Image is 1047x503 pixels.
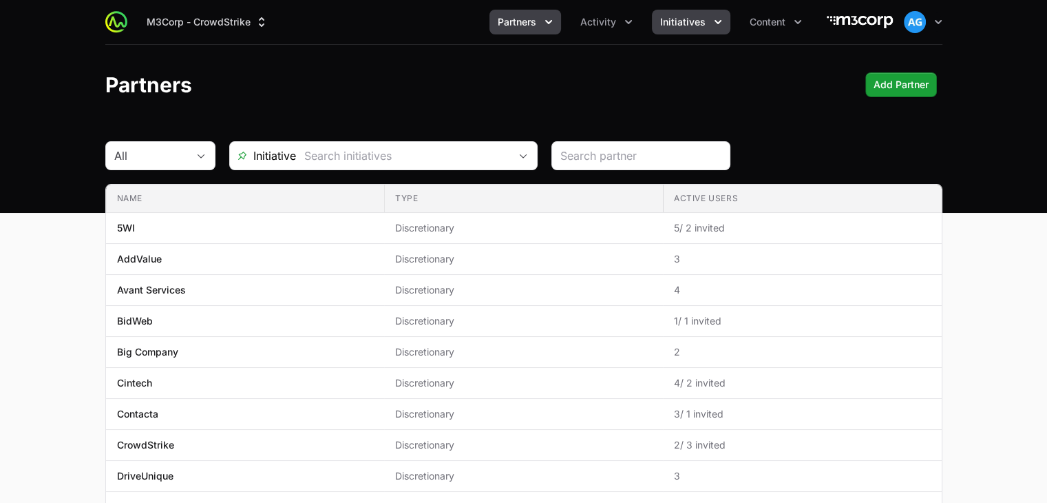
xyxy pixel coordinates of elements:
[904,11,926,33] img: Amanda Galluzzi
[674,407,931,421] span: 3 / 1 invited
[489,10,561,34] div: Partners menu
[117,407,158,421] p: Contacta
[384,185,663,213] th: Type
[827,8,893,36] img: M3Corp
[674,314,931,328] span: 1 / 1 invited
[117,314,153,328] p: BidWeb
[674,469,931,483] span: 3
[395,345,652,359] span: Discretionary
[560,147,721,164] input: Search partner
[580,15,616,29] span: Activity
[652,10,730,34] div: Initiatives menu
[498,15,536,29] span: Partners
[117,345,178,359] p: Big Company
[674,438,931,452] span: 2 / 3 invited
[874,76,929,93] span: Add Partner
[865,72,937,97] div: Primary actions
[117,438,174,452] p: CrowdStrike
[117,469,173,483] p: DriveUnique
[114,147,187,164] div: All
[117,252,162,266] p: AddValue
[663,185,942,213] th: Active Users
[674,283,931,297] span: 4
[395,283,652,297] span: Discretionary
[652,10,730,34] button: Initiatives
[750,15,785,29] span: Content
[117,283,186,297] p: Avant Services
[138,10,277,34] button: M3Corp - CrowdStrike
[395,252,652,266] span: Discretionary
[674,345,931,359] span: 2
[395,314,652,328] span: Discretionary
[106,185,385,213] th: Name
[105,11,127,33] img: ActivitySource
[138,10,277,34] div: Supplier switch menu
[572,10,641,34] button: Activity
[660,15,706,29] span: Initiatives
[395,376,652,390] span: Discretionary
[127,10,810,34] div: Main navigation
[105,72,192,97] h1: Partners
[509,142,537,170] div: Open
[395,469,652,483] span: Discretionary
[395,407,652,421] span: Discretionary
[296,142,509,170] input: Search initiatives
[865,72,937,97] button: Add Partner
[117,221,135,235] p: 5WI
[106,142,215,170] button: All
[117,376,152,390] p: Cintech
[674,376,931,390] span: 4 / 2 invited
[572,10,641,34] div: Activity menu
[674,221,931,235] span: 5 / 2 invited
[489,10,561,34] button: Partners
[741,10,810,34] div: Content menu
[741,10,810,34] button: Content
[674,252,931,266] span: 3
[230,147,296,164] span: Initiative
[395,221,652,235] span: Discretionary
[395,438,652,452] span: Discretionary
